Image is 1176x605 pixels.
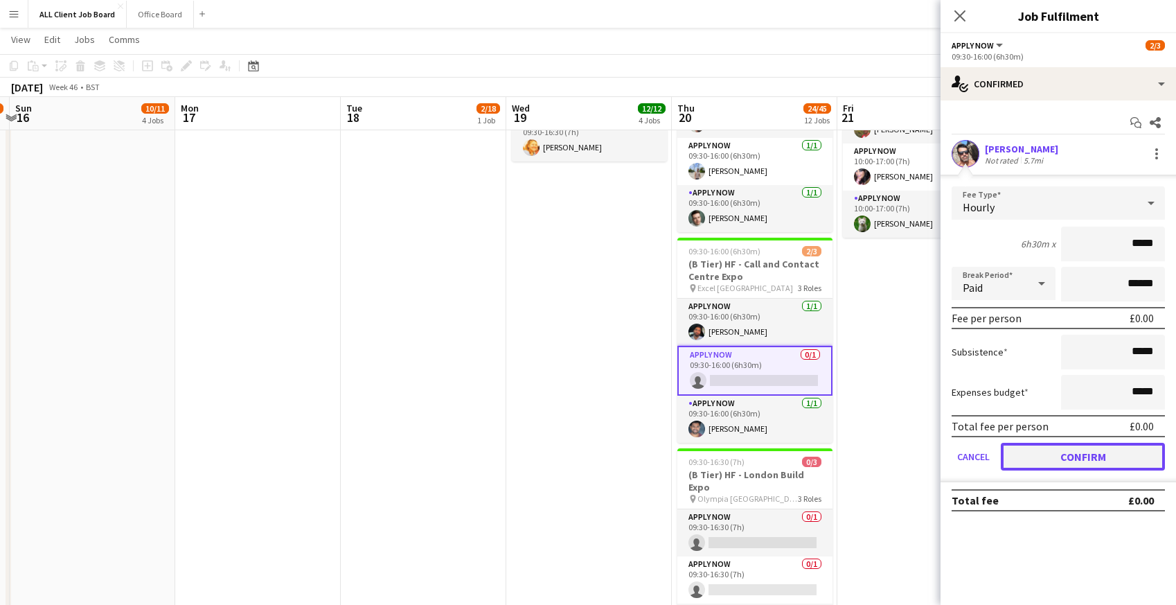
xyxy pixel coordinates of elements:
app-card-role: APPLY NOW1/109:30-16:00 (6h30m)[PERSON_NAME] [677,396,832,443]
span: 2/18 [476,103,500,114]
span: Excel [GEOGRAPHIC_DATA] [697,283,793,293]
app-job-card: 09:30-16:00 (6h30m)3/3(A Tier) HF - B2B Marketing Expo Excel [GEOGRAPHIC_DATA]3 RolesAPPLY NOW1/1... [677,30,832,232]
h3: (B Tier) HF - London Build Expo [677,468,832,493]
button: Office Board [127,1,194,28]
app-card-role: APPLY NOW1/109:30-16:00 (6h30m)[PERSON_NAME] [677,299,832,346]
app-card-role: APPLY NOW0/109:30-16:30 (7h) [677,509,832,556]
div: 1 Job [477,115,499,125]
app-card-role: APPLY NOW1/109:30-16:00 (6h30m)[PERSON_NAME] [677,185,832,232]
span: 24/45 [803,103,831,114]
a: View [6,30,36,49]
span: 2/3 [1146,40,1165,51]
button: APPLY NOW [952,40,1005,51]
span: Edit [44,33,60,46]
span: Comms [109,33,140,46]
div: £0.00 [1128,493,1154,507]
div: Fee per person [952,311,1022,325]
div: 5.7mi [1021,155,1046,166]
span: 09:30-16:30 (7h) [688,457,745,467]
span: Sun [15,102,32,114]
div: Confirmed [941,67,1176,100]
a: Comms [103,30,145,49]
app-card-role: APPLY NOW0/109:30-16:00 (6h30m) [677,346,832,396]
app-card-role: APPLY NOW1/109:30-16:30 (7h)[PERSON_NAME] [512,114,667,161]
button: ALL Client Job Board [28,1,127,28]
app-job-card: 10:00-17:00 (7h)3/3(B Tier) HF - B2B - Vet Show Excel [GEOGRAPHIC_DATA]3 RolesAPPLY NOW1/110:00-1... [843,48,998,238]
div: Not rated [985,155,1021,166]
app-card-role: APPLY NOW1/110:00-17:00 (7h)[PERSON_NAME] [843,143,998,191]
span: Thu [677,102,695,114]
h3: (B Tier) HF - Call and Contact Centre Expo [677,258,832,283]
span: Week 46 [46,82,80,92]
div: BST [86,82,100,92]
div: £0.00 [1130,419,1154,433]
div: 4 Jobs [142,115,168,125]
span: Tue [346,102,362,114]
span: View [11,33,30,46]
div: Total fee per person [952,419,1049,433]
button: Cancel [952,443,995,471]
div: £0.00 [1130,311,1154,325]
span: Hourly [963,200,995,214]
span: 18 [344,109,362,125]
span: 0/3 [802,457,821,467]
span: 17 [179,109,199,125]
app-card-role: APPLY NOW0/109:30-16:30 (7h) [677,556,832,604]
h3: Job Fulfilment [941,7,1176,25]
label: Expenses budget [952,386,1028,398]
a: Jobs [69,30,100,49]
div: [PERSON_NAME] [985,143,1058,155]
span: Wed [512,102,530,114]
span: 3 Roles [798,493,821,504]
span: Paid [963,281,983,295]
label: Subsistence [952,346,1008,358]
div: 6h30m x [1021,238,1055,250]
div: Total fee [952,493,999,507]
span: 12/12 [638,103,666,114]
app-job-card: 09:30-16:00 (6h30m)2/3(B Tier) HF - Call and Contact Centre Expo Excel [GEOGRAPHIC_DATA]3 RolesAP... [677,238,832,443]
span: 16 [13,109,32,125]
span: 10/11 [141,103,169,114]
span: Fri [843,102,854,114]
span: 20 [675,109,695,125]
span: APPLY NOW [952,40,994,51]
span: Mon [181,102,199,114]
span: 09:30-16:00 (6h30m) [688,246,760,256]
span: Jobs [74,33,95,46]
div: 09:30-16:00 (6h30m) [952,51,1165,62]
button: Confirm [1001,443,1165,471]
div: [DATE] [11,80,43,94]
app-card-role: APPLY NOW1/110:00-17:00 (7h)[PERSON_NAME] [843,191,998,238]
span: 2/3 [802,246,821,256]
span: 21 [841,109,854,125]
span: 3 Roles [798,283,821,293]
a: Edit [39,30,66,49]
div: 12 Jobs [804,115,830,125]
app-card-role: APPLY NOW1/109:30-16:00 (6h30m)[PERSON_NAME] [677,138,832,185]
span: 19 [510,109,530,125]
div: 4 Jobs [639,115,665,125]
span: Olympia [GEOGRAPHIC_DATA] [697,493,798,504]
